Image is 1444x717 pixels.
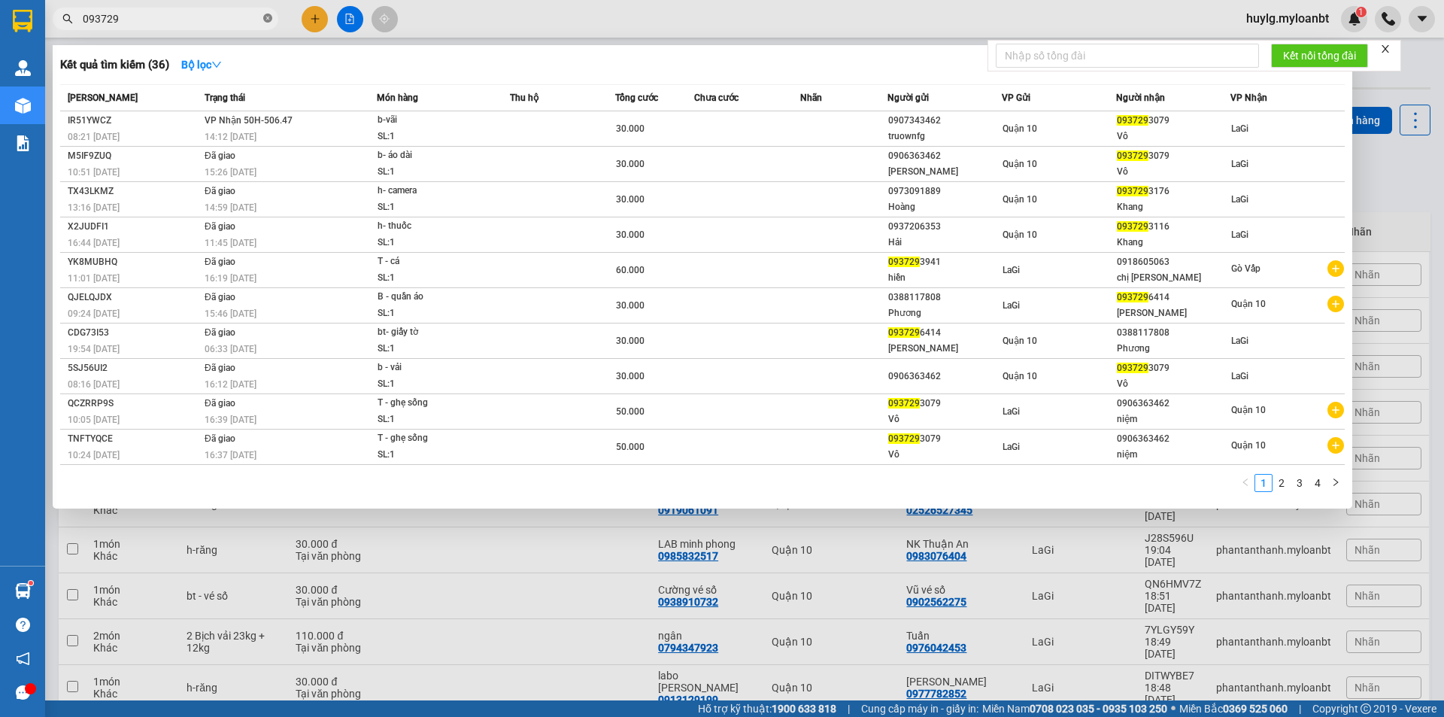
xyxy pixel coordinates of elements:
div: Vô [888,412,1001,427]
span: close-circle [263,12,272,26]
span: Gò Vấp [1231,263,1260,274]
img: logo-vxr [13,10,32,32]
span: search [62,14,73,24]
span: LaGi [1003,300,1020,311]
li: 4 [1309,474,1327,492]
span: close [1380,44,1391,54]
div: [PERSON_NAME] [888,341,1001,357]
span: Đã giao [205,257,235,267]
span: plus-circle [1327,260,1344,277]
span: down [211,59,222,70]
span: 08:16 [DATE] [68,379,120,390]
div: [PERSON_NAME] [1117,305,1230,321]
span: message [16,685,30,700]
button: right [1327,474,1345,492]
div: T - ghẹ sống [378,395,490,412]
span: 10:51 [DATE] [68,167,120,178]
span: close-circle [263,14,272,23]
div: 3116 [1117,219,1230,235]
div: Khang [1117,235,1230,251]
div: SL: 1 [378,305,490,322]
span: 06:33 [DATE] [205,344,256,354]
input: Tìm tên, số ĐT hoặc mã đơn [83,11,260,27]
span: notification [16,652,30,666]
div: hiền [888,270,1001,286]
div: SL: 1 [378,376,490,393]
span: Đã giao [205,363,235,373]
div: 0907343462 [888,113,1001,129]
div: T - ghẹ sống [378,430,490,447]
div: QCZRRP9S [68,396,200,412]
span: 093729 [1117,115,1148,126]
a: 2 [1273,475,1290,491]
span: LaGi [1003,265,1020,275]
span: plus-circle [1327,402,1344,418]
input: Nhập số tổng đài [996,44,1259,68]
div: IR51YWCZ [68,113,200,129]
span: 30.000 [616,371,645,381]
span: 30.000 [616,336,645,346]
span: 11:45 [DATE] [205,238,256,248]
img: warehouse-icon [15,98,31,114]
span: LaGi [1231,371,1248,381]
a: 3 [1291,475,1308,491]
div: 3079 [1117,148,1230,164]
div: X2JUDFI1 [68,219,200,235]
div: Vô [1117,129,1230,144]
span: 093729 [1117,221,1148,232]
span: 14:12 [DATE] [205,132,256,142]
div: truownfg [888,129,1001,144]
div: bt- giấy tờ [378,324,490,341]
span: 093729 [1117,363,1148,373]
span: 16:39 [DATE] [205,415,256,425]
span: 16:12 [DATE] [205,379,256,390]
span: left [1241,478,1250,487]
div: 0937206353 [888,219,1001,235]
span: 60.000 [616,265,645,275]
div: B - quần áo [378,289,490,305]
div: CDG73I53 [68,325,200,341]
div: b- áo dài [378,147,490,164]
div: chị [PERSON_NAME] [1117,270,1230,286]
div: 0906363462 [1117,431,1230,447]
div: 3079 [1117,360,1230,376]
span: 08:21 [DATE] [68,132,120,142]
span: 16:19 [DATE] [205,273,256,284]
a: 4 [1309,475,1326,491]
div: 0906363462 [1117,396,1230,412]
div: 0388117808 [1117,325,1230,341]
span: Nhãn [800,93,822,103]
div: 6414 [888,325,1001,341]
span: 10:05 [DATE] [68,415,120,425]
span: LaGi [1003,406,1020,417]
div: SL: 1 [378,164,490,181]
span: Quận 10 [1003,336,1037,346]
span: LaGi [1231,194,1248,205]
div: SL: 1 [378,447,490,463]
span: LaGi [1231,336,1248,346]
div: 5SJ56UI2 [68,360,200,376]
div: h- thuốc [378,218,490,235]
div: Hải [888,235,1001,251]
strong: Bộ lọc [181,59,222,71]
a: 1 [1255,475,1272,491]
div: 0906363462 [888,148,1001,164]
span: Đã giao [205,292,235,302]
span: Quận 10 [1231,405,1266,415]
div: 3941 [888,254,1001,270]
img: warehouse-icon [15,60,31,76]
span: Quận 10 [1003,159,1037,169]
button: Bộ lọcdown [169,53,234,77]
span: 10:24 [DATE] [68,450,120,460]
span: Thu hộ [510,93,538,103]
span: LaGi [1231,229,1248,240]
span: right [1331,478,1340,487]
span: LaGi [1231,123,1248,134]
div: SL: 1 [378,199,490,216]
span: Quận 10 [1003,194,1037,205]
span: Tổng cước [615,93,658,103]
span: 19:54 [DATE] [68,344,120,354]
span: Quận 10 [1003,123,1037,134]
div: SL: 1 [378,270,490,287]
div: 0918605063 [1117,254,1230,270]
